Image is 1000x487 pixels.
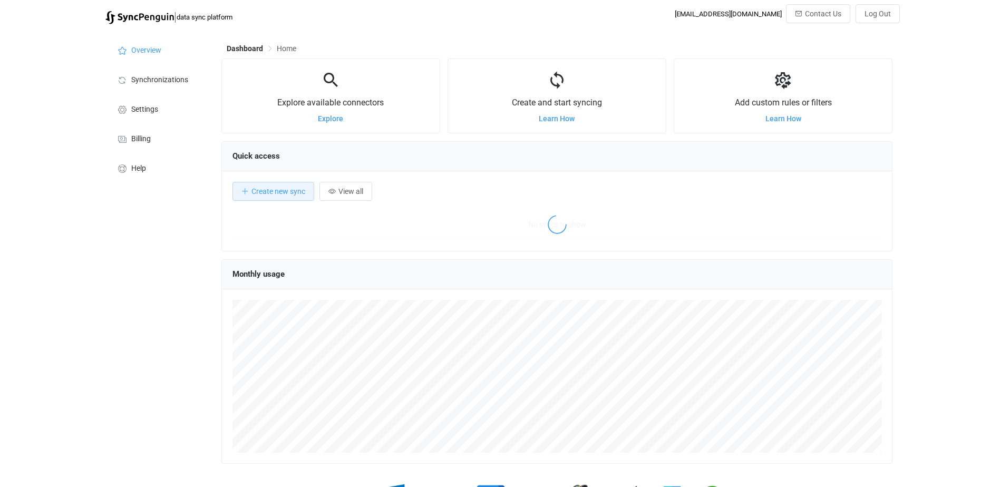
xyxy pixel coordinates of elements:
[232,269,285,279] span: Monthly usage
[227,45,296,52] div: Breadcrumb
[105,123,211,153] a: Billing
[675,10,782,18] div: [EMAIL_ADDRESS][DOMAIN_NAME]
[105,64,211,94] a: Synchronizations
[131,46,161,55] span: Overview
[174,9,177,24] span: |
[277,98,384,108] span: Explore available connectors
[856,4,900,23] button: Log Out
[131,135,151,143] span: Billing
[105,94,211,123] a: Settings
[232,182,314,201] button: Create new sync
[765,114,801,123] a: Learn How
[105,153,211,182] a: Help
[735,98,832,108] span: Add custom rules or filters
[338,187,363,196] span: View all
[318,114,343,123] a: Explore
[105,11,174,24] img: syncpenguin.svg
[105,9,232,24] a: |data sync platform
[251,187,305,196] span: Create new sync
[227,44,263,53] span: Dashboard
[105,35,211,64] a: Overview
[512,98,602,108] span: Create and start syncing
[131,164,146,173] span: Help
[131,76,188,84] span: Synchronizations
[177,13,232,21] span: data sync platform
[865,9,891,18] span: Log Out
[319,182,372,201] button: View all
[131,105,158,114] span: Settings
[786,4,850,23] button: Contact Us
[232,151,280,161] span: Quick access
[277,44,296,53] span: Home
[805,9,841,18] span: Contact Us
[539,114,575,123] a: Learn How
